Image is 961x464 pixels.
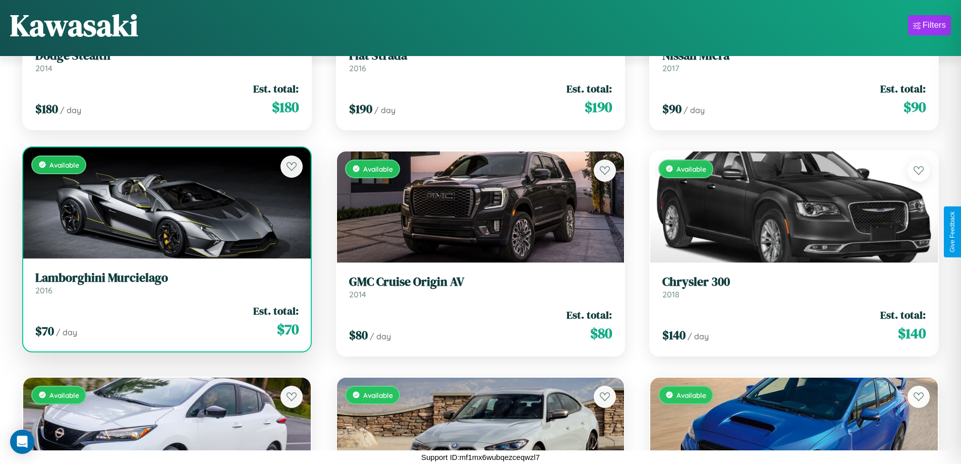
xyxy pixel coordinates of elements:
[35,271,299,295] a: Lamborghini Murcielago2016
[676,165,706,173] span: Available
[35,100,58,117] span: $ 180
[363,165,393,173] span: Available
[421,450,540,464] p: Support ID: mf1mx6wubqezceqwzl7
[662,289,680,299] span: 2018
[349,100,372,117] span: $ 190
[10,5,138,46] h1: Kawasaki
[56,327,77,337] span: / day
[662,100,682,117] span: $ 90
[10,430,34,454] div: Open Intercom Messenger
[908,15,951,35] button: Filters
[374,105,395,115] span: / day
[662,48,926,63] h3: Nissan Micra
[880,81,926,96] span: Est. total:
[363,391,393,399] span: Available
[35,285,52,295] span: 2016
[662,48,926,73] a: Nissan Micra2017
[585,97,612,117] span: $ 190
[35,323,54,339] span: $ 70
[903,97,926,117] span: $ 90
[349,63,366,73] span: 2016
[567,307,612,322] span: Est. total:
[880,307,926,322] span: Est. total:
[49,161,79,169] span: Available
[49,391,79,399] span: Available
[60,105,81,115] span: / day
[349,48,612,63] h3: Fiat Strada
[35,63,52,73] span: 2014
[349,289,366,299] span: 2014
[272,97,299,117] span: $ 180
[662,275,926,289] h3: Chrysler 300
[898,323,926,343] span: $ 140
[349,275,612,299] a: GMC Cruise Origin AV2014
[662,327,686,343] span: $ 140
[349,327,368,343] span: $ 80
[277,319,299,339] span: $ 70
[349,48,612,73] a: Fiat Strada2016
[253,81,299,96] span: Est. total:
[688,331,709,341] span: / day
[684,105,705,115] span: / day
[253,303,299,318] span: Est. total:
[35,48,299,63] h3: Dodge Stealth
[35,48,299,73] a: Dodge Stealth2014
[35,271,299,285] h3: Lamborghini Murcielago
[949,212,956,252] div: Give Feedback
[676,391,706,399] span: Available
[662,275,926,299] a: Chrysler 3002018
[590,323,612,343] span: $ 80
[349,275,612,289] h3: GMC Cruise Origin AV
[370,331,391,341] span: / day
[567,81,612,96] span: Est. total:
[662,63,679,73] span: 2017
[923,20,946,30] div: Filters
